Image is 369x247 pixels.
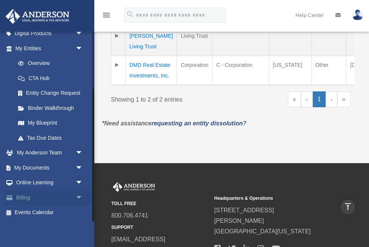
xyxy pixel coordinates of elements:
a: [STREET_ADDRESS][PERSON_NAME] [214,207,274,224]
a: My Anderson Teamarrow_drop_down [5,145,94,161]
a: 800.706.4741 [111,212,148,219]
a: requesting an entity dissolution [152,120,243,127]
a: Online Learningarrow_drop_down [5,175,94,190]
a: Next [326,91,337,107]
div: Showing 1 to 2 of 2 entries [111,91,225,105]
small: Headquarters & Operations [214,195,312,202]
span: arrow_drop_down [75,160,91,176]
td: Corporation [177,56,212,85]
span: arrow_drop_down [75,26,91,42]
img: Anderson Advisors Platinum Portal [111,182,157,192]
span: arrow_drop_down [75,41,91,56]
span: arrow_drop_down [75,190,91,205]
i: menu [102,11,111,20]
span: arrow_drop_down [75,145,91,161]
small: SUPPORT [111,224,209,232]
a: 1 [313,91,326,107]
a: CTA Hub [11,71,91,86]
a: Tax Due Dates [11,130,91,145]
a: Binder Walkthrough [11,100,91,116]
i: vertical_align_top [343,202,352,211]
a: Events Calendar [5,205,94,220]
td: Living Trust [177,26,212,56]
td: DMD Real Estate Investments, Inc. [126,56,177,85]
a: My Blueprint [11,116,91,131]
a: Digital Productsarrow_drop_down [5,26,94,41]
a: First [288,91,301,107]
td: C - Corporation [212,56,269,85]
td: Other [311,56,346,85]
td: [US_STATE] [269,56,311,85]
i: search [126,10,134,19]
a: menu [102,13,111,20]
span: arrow_drop_down [75,175,91,191]
a: Previous [301,91,313,107]
a: [GEOGRAPHIC_DATA][US_STATE] [214,228,311,235]
img: User Pic [352,9,363,20]
a: Billingarrow_drop_down [5,190,94,205]
a: Entity Change Request [11,86,91,101]
a: Last [337,91,351,107]
a: vertical_align_top [340,199,356,215]
small: TOLL FREE [111,200,209,208]
a: Overview [11,56,87,71]
td: [PERSON_NAME] Living Trust [126,26,177,56]
em: *Need assistance ? [102,120,246,127]
img: Anderson Advisors Platinum Portal [3,9,72,24]
a: My Documentsarrow_drop_down [5,160,94,175]
a: My Entitiesarrow_drop_down [5,41,91,56]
